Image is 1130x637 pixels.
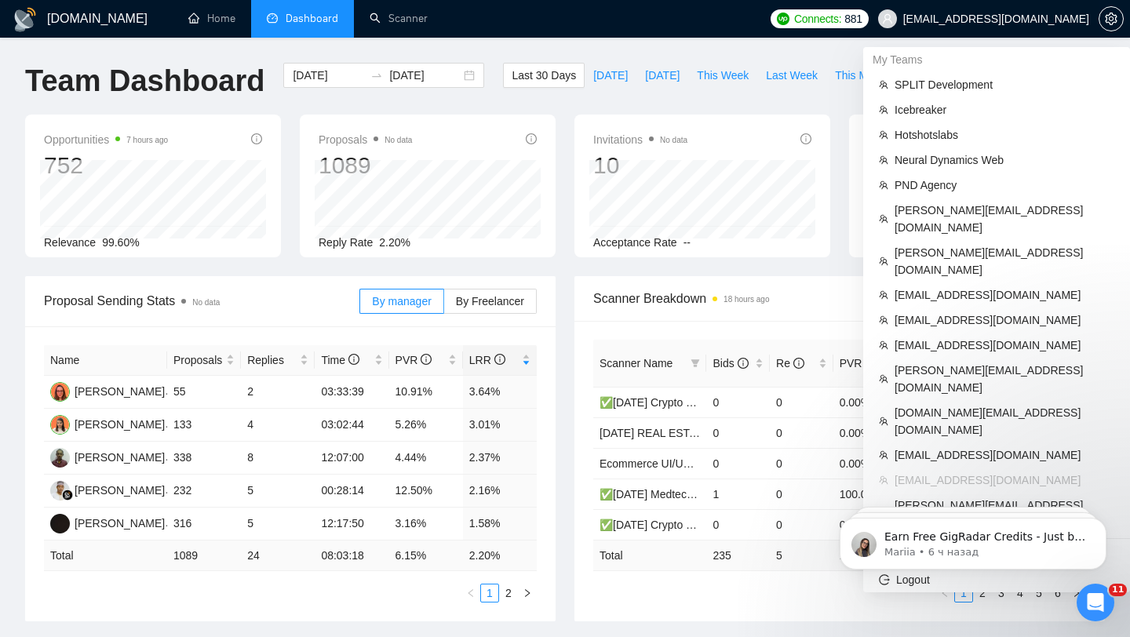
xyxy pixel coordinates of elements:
[600,427,822,439] span: [DATE] REAL ESTATE Webflow Development
[593,151,687,180] div: 10
[585,63,636,88] button: [DATE]
[499,584,518,602] li: 2
[738,358,749,369] span: info-circle
[319,151,412,180] div: 1089
[687,351,703,375] span: filter
[167,409,241,442] td: 133
[777,13,789,25] img: upwork-logo.png
[895,446,1114,464] span: [EMAIL_ADDRESS][DOMAIN_NAME]
[833,387,897,417] td: 0.00%
[319,130,412,149] span: Proposals
[463,475,537,508] td: 2.16%
[241,345,315,376] th: Replies
[50,384,165,397] a: JR[PERSON_NAME]
[879,475,888,485] span: team
[879,105,888,115] span: team
[660,136,687,144] span: No data
[75,482,165,499] div: [PERSON_NAME]
[863,47,1130,72] div: My Teams
[879,315,888,325] span: team
[389,442,463,475] td: 4.44%
[706,509,770,540] td: 0
[75,416,165,433] div: [PERSON_NAME]
[706,387,770,417] td: 0
[879,180,888,190] span: team
[1099,13,1124,25] a: setting
[593,130,687,149] span: Invitations
[691,359,700,368] span: filter
[372,295,431,308] span: By manager
[50,415,70,435] img: TA
[518,584,537,602] li: Next Page
[600,396,763,409] span: ✅[DATE] Crypto Website Design
[895,404,1114,439] span: [DOMAIN_NAME][EMAIL_ADDRESS][DOMAIN_NAME]
[50,382,70,402] img: JR
[706,479,770,509] td: 1
[844,10,862,27] span: 881
[315,442,388,475] td: 12:07:00
[50,516,165,529] a: O[PERSON_NAME]
[683,236,691,249] span: --
[50,450,165,463] a: A[PERSON_NAME]
[688,63,757,88] button: This Week
[315,409,388,442] td: 03:02:44
[167,442,241,475] td: 338
[463,541,537,571] td: 2.20 %
[469,354,505,366] span: LRR
[697,67,749,84] span: This Week
[315,508,388,541] td: 12:17:50
[593,540,706,570] td: Total
[348,354,359,365] span: info-circle
[50,417,165,430] a: TA[PERSON_NAME]
[895,244,1114,278] span: [PERSON_NAME][EMAIL_ADDRESS][DOMAIN_NAME]
[241,409,315,442] td: 4
[102,236,139,249] span: 99.60%
[512,67,576,84] span: Last 30 Days
[895,311,1114,329] span: [EMAIL_ADDRESS][DOMAIN_NAME]
[286,12,338,25] span: Dashboard
[481,584,498,602] a: 1
[770,387,833,417] td: 0
[600,519,753,531] span: ✅[DATE] Crypto UI/UX Design
[879,214,888,224] span: team
[456,295,524,308] span: By Freelancer
[62,490,73,500] img: gigradar-bm.png
[167,508,241,541] td: 316
[500,584,517,602] a: 2
[645,67,680,84] span: [DATE]
[50,448,70,468] img: A
[251,133,262,144] span: info-circle
[879,374,888,384] span: team
[421,354,432,365] span: info-circle
[463,508,537,541] td: 1.58%
[895,151,1114,169] span: Neural Dynamics Web
[167,345,241,376] th: Proposals
[770,417,833,448] td: 0
[840,357,877,369] span: PVR
[461,584,480,602] button: left
[167,475,241,508] td: 232
[385,136,412,144] span: No data
[770,509,833,540] td: 0
[600,488,787,500] a: ✅[DATE] Medtech Mobile App Design
[167,541,241,571] td: 1089
[600,457,727,470] a: Ecommerce UI/UX Design
[879,290,888,300] span: team
[935,584,954,602] li: Previous Page
[461,584,480,602] li: Previous Page
[1109,584,1127,596] span: 11
[895,362,1114,396] span: [PERSON_NAME][EMAIL_ADDRESS][DOMAIN_NAME]
[167,376,241,409] td: 55
[895,126,1114,144] span: Hotshotslabs
[321,354,359,366] span: Time
[50,514,70,533] img: O
[503,63,585,88] button: Last 30 Days
[75,515,165,532] div: [PERSON_NAME]
[895,337,1114,354] span: [EMAIL_ADDRESS][DOMAIN_NAME]
[518,584,537,602] button: right
[463,409,537,442] td: 3.01%
[370,12,428,25] a: searchScanner
[463,442,537,475] td: 2.37%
